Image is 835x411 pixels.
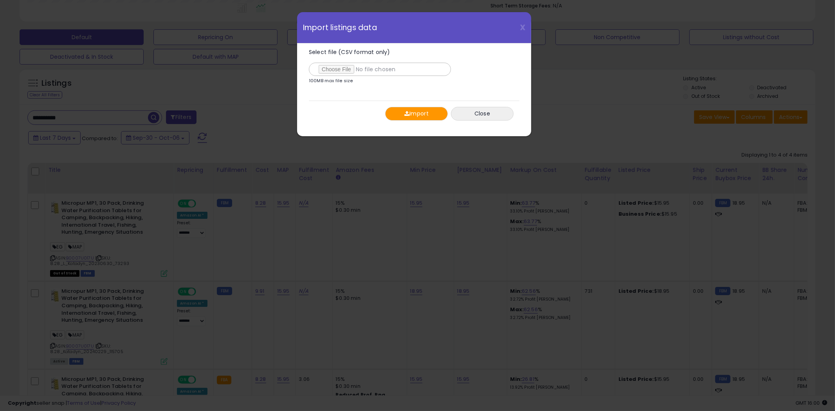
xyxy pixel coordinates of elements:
[451,107,514,121] button: Close
[520,22,525,33] span: X
[309,48,390,56] span: Select file (CSV format only)
[303,24,377,31] span: Import listings data
[309,79,353,83] p: 100MB max file size
[385,107,448,121] button: Import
